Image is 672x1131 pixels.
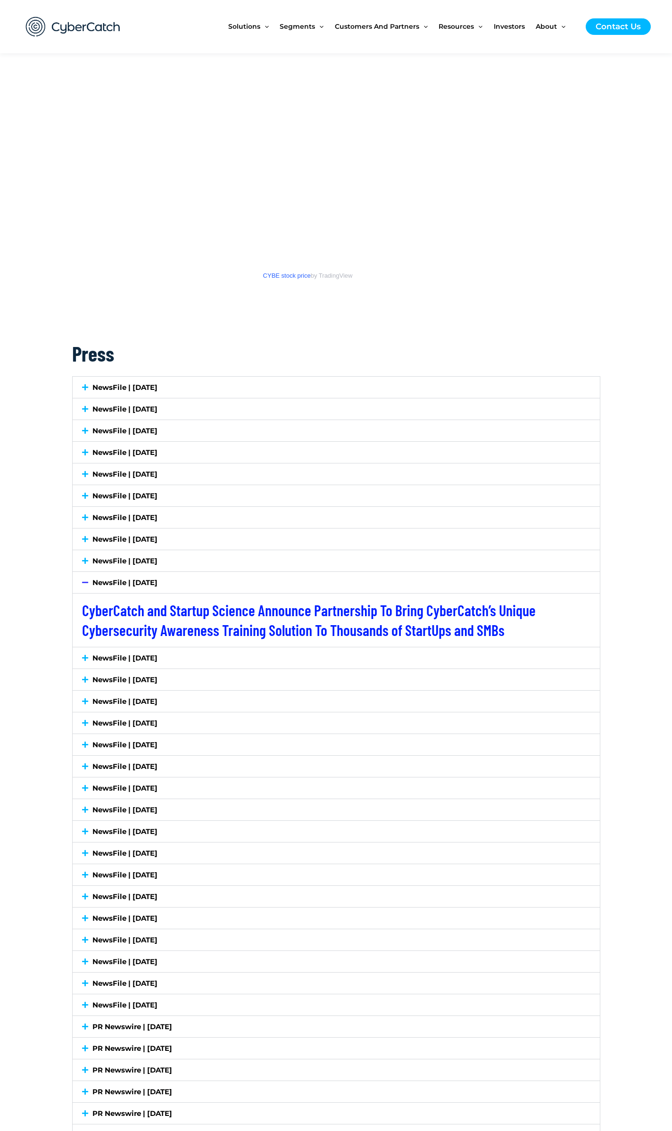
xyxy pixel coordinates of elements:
a: PR Newswire | [DATE] [92,1109,172,1118]
iframe: symbol overview TradingView widget [72,48,544,268]
a: NewsFile | [DATE] [92,405,158,413]
span: Solutions [228,7,260,46]
h2: Press [72,340,600,367]
div: NewsFile | [DATE] [73,864,600,885]
div: PR Newswire | [DATE] [73,1081,600,1102]
div: NewsFile | [DATE] [73,463,600,485]
a: NewsFile | [DATE] [92,914,158,923]
a: NewsFile | [DATE] [92,578,158,587]
span: About [536,7,557,46]
a: NewsFile | [DATE] [92,697,158,706]
a: NewsFile | [DATE] [92,935,158,944]
a: PR Newswire | [DATE] [92,1044,172,1053]
a: PR Newswire | [DATE] [92,1065,172,1074]
span: Segments [280,7,315,46]
div: NewsFile | [DATE] [73,593,600,647]
a: NewsFile | [DATE] [92,513,158,522]
a: NewsFile | [DATE] [92,653,158,662]
a: NewsFile | [DATE] [92,740,158,749]
a: NewsFile | [DATE] [92,535,158,544]
span: Resources [439,7,474,46]
div: NewsFile | [DATE] [73,886,600,907]
a: NewsFile | [DATE] [92,448,158,457]
div: NewsFile | [DATE] [73,929,600,950]
div: PR Newswire | [DATE] [73,1016,600,1037]
div: NewsFile | [DATE] [73,507,600,528]
a: NewsFile | [DATE] [92,470,158,479]
nav: Site Navigation: New Main Menu [228,7,576,46]
span: Menu Toggle [474,7,482,46]
a: NewsFile | [DATE] [92,1000,158,1009]
a: NewsFile | [DATE] [92,892,158,901]
a: NewsFile | [DATE] [92,556,158,565]
a: NewsFile | [DATE] [92,805,158,814]
div: NewsFile | [DATE] [73,550,600,571]
a: PR Newswire | [DATE] [92,1022,172,1031]
div: by TradingView [72,268,544,283]
span: Menu Toggle [557,7,565,46]
div: NewsFile | [DATE] [73,377,600,398]
div: PR Newswire | [DATE] [73,1059,600,1081]
div: NewsFile | [DATE] [73,398,600,420]
div: NewsFile | [DATE] [73,485,600,506]
a: NewsFile | [DATE] [92,426,158,435]
a: NewsFile | [DATE] [92,491,158,500]
div: NewsFile | [DATE] [73,777,600,799]
div: NewsFile | [DATE] [73,528,600,550]
div: NewsFile | [DATE] [73,734,600,755]
div: NewsFile | [DATE] [73,647,600,669]
div: NewsFile | [DATE] [73,712,600,734]
div: NewsFile | [DATE] [73,756,600,777]
a: NewsFile | [DATE] [92,827,158,836]
div: NewsFile | [DATE] [73,691,600,712]
div: PR Newswire | [DATE] [73,1103,600,1124]
a: NewsFile | [DATE] [92,957,158,966]
span: Customers and Partners [335,7,419,46]
a: NewsFile | [DATE] [92,784,158,793]
div: NewsFile | [DATE] [73,821,600,842]
span: Investors [494,7,525,46]
a: NewsFile | [DATE] [92,675,158,684]
div: NewsFile | [DATE] [73,669,600,690]
a: Contact Us [586,18,651,35]
span: Menu Toggle [315,7,324,46]
div: NewsFile | [DATE] [73,908,600,929]
a: CyberCatch and Startup Science Announce Partnership To Bring CyberCatch’s Unique Cybersecurity Aw... [82,601,536,639]
div: NewsFile | [DATE] [73,951,600,972]
div: NewsFile | [DATE] [73,842,600,864]
div: NewsFile | [DATE] [73,442,600,463]
a: NewsFile | [DATE] [92,849,158,858]
a: NewsFile | [DATE] [92,718,158,727]
span: Menu Toggle [419,7,428,46]
div: PR Newswire | [DATE] [73,1038,600,1059]
a: NewsFile | [DATE] [92,979,158,988]
div: NewsFile | [DATE] [73,572,600,593]
div: NewsFile | [DATE] [73,420,600,441]
a: PR Newswire | [DATE] [92,1087,172,1096]
a: NewsFile | [DATE] [92,383,158,392]
a: NewsFile | [DATE] [92,762,158,771]
img: CyberCatch [17,7,130,46]
a: CYBE stock price [263,272,311,279]
div: NewsFile | [DATE] [73,973,600,994]
a: NewsFile | [DATE] [92,870,158,879]
a: Investors [494,7,536,46]
span: Menu Toggle [260,7,269,46]
div: NewsFile | [DATE] [73,799,600,820]
div: NewsFile | [DATE] [73,994,600,1015]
